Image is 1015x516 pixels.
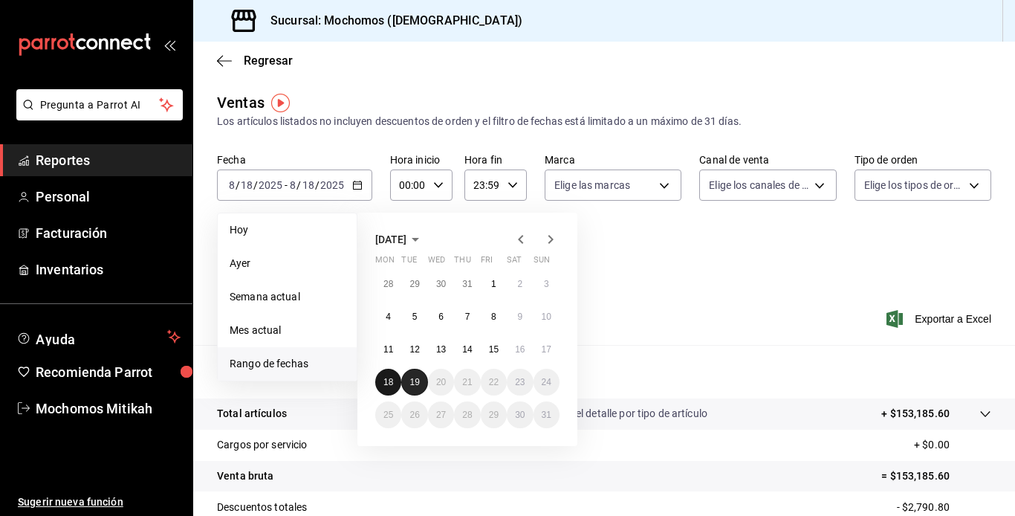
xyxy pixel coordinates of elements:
[534,255,550,271] abbr: Sunday
[436,344,446,355] abbr: August 13, 2025
[217,155,372,165] label: Fecha
[285,179,288,191] span: -
[259,12,522,30] h3: Sucursal: Mochomos ([DEMOGRAPHIC_DATA])
[454,401,480,428] button: August 28, 2025
[699,155,836,165] label: Canal de venta
[454,255,470,271] abbr: Thursday
[383,279,393,289] abbr: July 28, 2025
[462,279,472,289] abbr: July 31, 2025
[491,312,496,322] abbr: August 8, 2025
[881,468,991,484] p: = $153,185.60
[534,303,560,330] button: August 10, 2025
[428,303,454,330] button: August 6, 2025
[228,179,236,191] input: --
[481,255,493,271] abbr: Friday
[709,178,808,193] span: Elige los canales de venta
[515,377,525,387] abbr: August 23, 2025
[507,303,533,330] button: August 9, 2025
[864,178,964,193] span: Elige los tipos de orden
[240,179,253,191] input: --
[401,255,416,271] abbr: Tuesday
[383,377,393,387] abbr: August 18, 2025
[383,344,393,355] abbr: August 11, 2025
[462,344,472,355] abbr: August 14, 2025
[163,39,175,51] button: open_drawer_menu
[375,401,401,428] button: August 25, 2025
[489,410,499,420] abbr: August 29, 2025
[375,336,401,363] button: August 11, 2025
[383,410,393,420] abbr: August 25, 2025
[515,410,525,420] abbr: August 30, 2025
[409,279,419,289] abbr: July 29, 2025
[436,410,446,420] abbr: August 27, 2025
[10,108,183,123] a: Pregunta a Parrot AI
[438,312,444,322] abbr: August 6, 2025
[534,271,560,297] button: August 3, 2025
[36,328,161,346] span: Ayuda
[230,356,345,372] span: Rango de fechas
[217,500,307,515] p: Descuentos totales
[375,303,401,330] button: August 4, 2025
[464,155,527,165] label: Hora fin
[375,230,424,248] button: [DATE]
[375,369,401,396] button: August 18, 2025
[481,369,507,396] button: August 22, 2025
[230,323,345,338] span: Mes actual
[554,178,630,193] span: Elige las marcas
[544,279,549,289] abbr: August 3, 2025
[436,377,446,387] abbr: August 20, 2025
[230,256,345,271] span: Ayer
[217,91,265,114] div: Ventas
[428,271,454,297] button: July 30, 2025
[401,303,427,330] button: August 5, 2025
[889,310,991,328] button: Exportar a Excel
[542,410,551,420] abbr: August 31, 2025
[542,377,551,387] abbr: August 24, 2025
[507,255,522,271] abbr: Saturday
[507,401,533,428] button: August 30, 2025
[401,369,427,396] button: August 19, 2025
[542,312,551,322] abbr: August 10, 2025
[16,89,183,120] button: Pregunta a Parrot AI
[534,369,560,396] button: August 24, 2025
[428,336,454,363] button: August 13, 2025
[36,259,181,280] span: Inventarios
[302,179,315,191] input: --
[515,344,525,355] abbr: August 16, 2025
[230,289,345,305] span: Semana actual
[390,155,453,165] label: Hora inicio
[258,179,283,191] input: ----
[320,179,345,191] input: ----
[517,279,522,289] abbr: August 2, 2025
[253,179,258,191] span: /
[454,336,480,363] button: August 14, 2025
[217,406,287,422] p: Total artículos
[236,179,240,191] span: /
[315,179,320,191] span: /
[409,344,419,355] abbr: August 12, 2025
[481,336,507,363] button: August 15, 2025
[217,437,308,453] p: Cargos por servicio
[881,406,950,422] p: + $153,185.60
[855,155,991,165] label: Tipo de orden
[462,377,472,387] abbr: August 21, 2025
[481,303,507,330] button: August 8, 2025
[401,336,427,363] button: August 12, 2025
[428,255,445,271] abbr: Wednesday
[489,344,499,355] abbr: August 15, 2025
[914,437,991,453] p: + $0.00
[375,271,401,297] button: July 28, 2025
[489,377,499,387] abbr: August 22, 2025
[465,312,470,322] abbr: August 7, 2025
[507,271,533,297] button: August 2, 2025
[507,369,533,396] button: August 23, 2025
[289,179,296,191] input: --
[517,312,522,322] abbr: August 9, 2025
[271,94,290,112] img: Tooltip marker
[36,399,181,419] span: Mochomos Mitikah
[401,271,427,297] button: July 29, 2025
[428,401,454,428] button: August 27, 2025
[36,223,181,243] span: Facturación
